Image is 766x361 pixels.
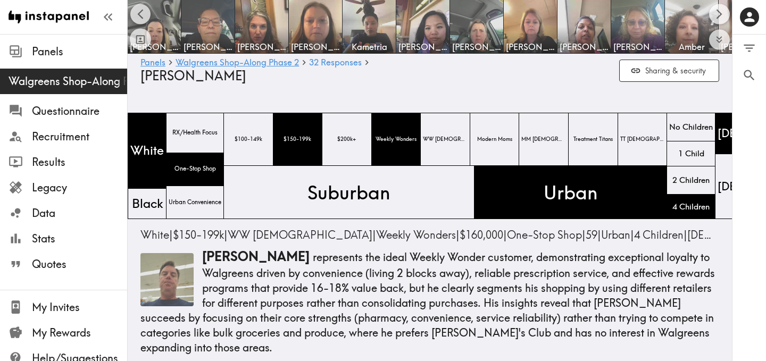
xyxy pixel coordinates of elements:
span: Weekly Wonders [373,133,419,145]
button: Toggle between responses and questions [130,29,151,50]
button: Search [732,62,766,89]
a: Walgreens Shop-Along Phase 2 [176,58,299,68]
span: Data [32,206,127,221]
span: My Invites [32,300,127,315]
span: No Children [667,119,715,135]
span: [PERSON_NAME] [237,41,286,53]
span: Amber [667,41,716,53]
span: | [173,228,228,241]
span: WW [DEMOGRAPHIC_DATA] [228,228,372,241]
span: RX/Health Focus [170,127,220,139]
span: | [634,228,687,241]
span: Urban [601,228,630,241]
span: 59 [586,228,597,241]
span: One-Stop Shop [507,228,582,241]
span: White [140,228,169,241]
span: | [376,228,460,241]
span: MM [DEMOGRAPHIC_DATA] [519,133,568,145]
span: Panels [32,44,127,59]
span: 4 Children [634,228,684,241]
span: $150-199k [281,133,313,145]
span: | [586,228,601,241]
span: 4 Children [670,199,712,214]
a: Panels [140,58,165,68]
span: Modern Moms [475,133,514,145]
span: My Rewards [32,325,127,340]
span: | [140,228,173,241]
span: Urban Convenience [166,196,223,209]
span: 32 Responses [309,58,362,66]
span: [PERSON_NAME] [130,41,179,53]
span: 1 Child [676,146,706,161]
span: [PERSON_NAME] [452,41,501,53]
span: 2 Children [670,172,712,188]
span: [PERSON_NAME] [560,41,609,53]
span: [PERSON_NAME] [184,41,232,53]
span: White [128,140,166,162]
span: Recruitment [32,129,127,144]
span: Questionnaire [32,104,127,119]
span: Quotes [32,257,127,272]
span: | [460,228,507,241]
span: Weekly Wonders [376,228,456,241]
span: [PERSON_NAME] [291,41,340,53]
span: $150-199k [173,228,224,241]
span: Urban [542,177,600,208]
span: Walgreens Shop-Along Phase 2 [9,74,127,89]
span: Treatment Titans [571,133,615,145]
span: [PERSON_NAME] [140,68,246,83]
button: Sharing & security [619,60,719,82]
button: Scroll right [709,4,730,24]
span: Stats [32,231,127,246]
span: Legacy [32,180,127,195]
span: [PERSON_NAME] [398,41,447,53]
span: | [507,228,586,241]
span: Black [130,193,165,215]
span: | [601,228,634,241]
span: Kametria [345,41,394,53]
span: $200k+ [335,133,358,145]
span: [PERSON_NAME] [613,41,662,53]
button: Filter Responses [732,35,766,62]
p: represents the ideal Weekly Wonder customer, demonstrating exceptional loyalty to Walgreens drive... [140,248,719,355]
img: Thumbnail [140,253,194,306]
button: Expand to show all items [709,29,730,50]
span: Suburban [305,177,393,208]
span: TT [DEMOGRAPHIC_DATA] [618,133,667,145]
span: $160,000 [460,228,503,241]
button: Scroll left [130,4,151,24]
span: [PERSON_NAME] [202,248,310,264]
span: WW [DEMOGRAPHIC_DATA] [421,133,470,145]
span: Search [742,68,756,82]
span: $100-149k [232,133,264,145]
span: | [228,228,376,241]
span: Results [32,155,127,170]
a: 32 Responses [309,58,362,68]
span: [PERSON_NAME] [506,41,555,53]
span: One-Stop Shop [172,163,218,175]
span: Filter Responses [742,41,756,55]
